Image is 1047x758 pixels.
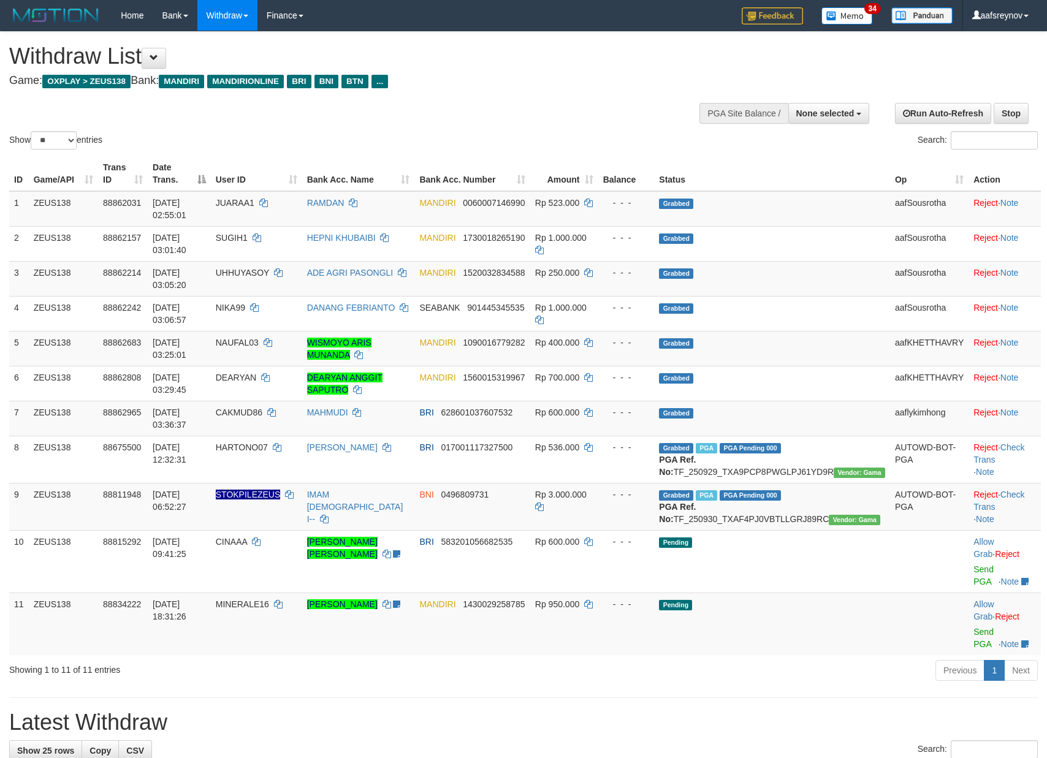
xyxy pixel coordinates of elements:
[287,75,311,88] span: BRI
[419,338,455,347] span: MANDIRI
[973,442,1024,464] a: Check Trans
[126,746,144,756] span: CSV
[890,483,969,530] td: AUTOWD-BOT-PGA
[654,483,890,530] td: TF_250930_TXAF4PJ0VBTLLGRJ89RC
[307,233,376,243] a: HEPNI KHUBAIBI
[307,442,378,452] a: [PERSON_NAME]
[535,537,579,547] span: Rp 600.000
[654,436,890,483] td: TF_250929_TXA9PCP8PWGLPJ61YD9R
[9,261,29,296] td: 3
[103,233,141,243] span: 88862157
[9,366,29,401] td: 6
[216,442,268,452] span: HARTONO07
[973,564,994,586] a: Send PGA
[890,261,969,296] td: aafSousrotha
[9,44,686,69] h1: Withdraw List
[153,303,186,325] span: [DATE] 03:06:57
[419,268,455,278] span: MANDIRI
[1000,233,1019,243] a: Note
[419,442,433,452] span: BRI
[659,443,693,453] span: Grabbed
[659,600,692,610] span: Pending
[969,593,1041,655] td: ·
[659,268,693,279] span: Grabbed
[371,75,388,88] span: ...
[535,233,587,243] span: Rp 1.000.000
[29,366,98,401] td: ZEUS138
[973,233,998,243] a: Reject
[891,7,953,24] img: panduan.png
[1000,373,1019,382] a: Note
[419,198,455,208] span: MANDIRI
[419,537,433,547] span: BRI
[969,261,1041,296] td: ·
[441,490,489,499] span: Copy 0496809731 to clipboard
[1001,577,1019,586] a: Note
[216,373,256,382] span: DEARYAN
[9,659,427,676] div: Showing 1 to 11 of 11 entries
[9,530,29,593] td: 10
[890,436,969,483] td: AUTOWD-BOT-PGA
[969,436,1041,483] td: · ·
[973,198,998,208] a: Reject
[103,268,141,278] span: 88862214
[969,366,1041,401] td: ·
[441,442,512,452] span: Copy 017001117327500 to clipboard
[535,198,579,208] span: Rp 523.000
[935,660,984,681] a: Previous
[103,442,141,452] span: 88675500
[951,131,1038,150] input: Search:
[216,537,247,547] span: CINAAA
[535,442,579,452] span: Rp 536.000
[103,303,141,313] span: 88862242
[984,660,1005,681] a: 1
[603,232,650,244] div: - - -
[659,408,693,419] span: Grabbed
[103,490,141,499] span: 88811948
[89,746,111,756] span: Copy
[9,296,29,331] td: 4
[463,198,525,208] span: Copy 0060007146990 to clipboard
[216,233,248,243] span: SUGIH1
[307,303,395,313] a: DANANG FEBRIANTO
[103,599,141,609] span: 88834222
[441,537,512,547] span: Copy 583201056682535 to clipboard
[969,191,1041,227] td: ·
[103,407,141,417] span: 88862965
[419,407,433,417] span: BRI
[973,627,994,649] a: Send PGA
[9,75,686,87] h4: Game: Bank:
[994,103,1029,124] a: Stop
[314,75,338,88] span: BNI
[463,233,525,243] span: Copy 1730018265190 to clipboard
[659,537,692,548] span: Pending
[659,338,693,349] span: Grabbed
[796,108,855,118] span: None selected
[976,514,994,524] a: Note
[969,401,1041,436] td: ·
[1000,198,1019,208] a: Note
[414,156,530,191] th: Bank Acc. Number: activate to sort column ascending
[216,303,245,313] span: NIKA99
[29,156,98,191] th: Game/API: activate to sort column ascending
[973,373,998,382] a: Reject
[29,483,98,530] td: ZEUS138
[890,156,969,191] th: Op: activate to sort column ascending
[9,401,29,436] td: 7
[995,612,1019,621] a: Reject
[973,303,998,313] a: Reject
[9,156,29,191] th: ID
[969,530,1041,593] td: ·
[9,131,102,150] label: Show entries
[535,407,579,417] span: Rp 600.000
[103,373,141,382] span: 88862808
[9,331,29,366] td: 5
[995,549,1019,559] a: Reject
[890,366,969,401] td: aafKHETTHAVRY
[216,198,254,208] span: JUARAA1
[659,502,696,524] b: PGA Ref. No:
[890,296,969,331] td: aafSousrotha
[603,536,650,548] div: - - -
[973,407,998,417] a: Reject
[976,467,994,477] a: Note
